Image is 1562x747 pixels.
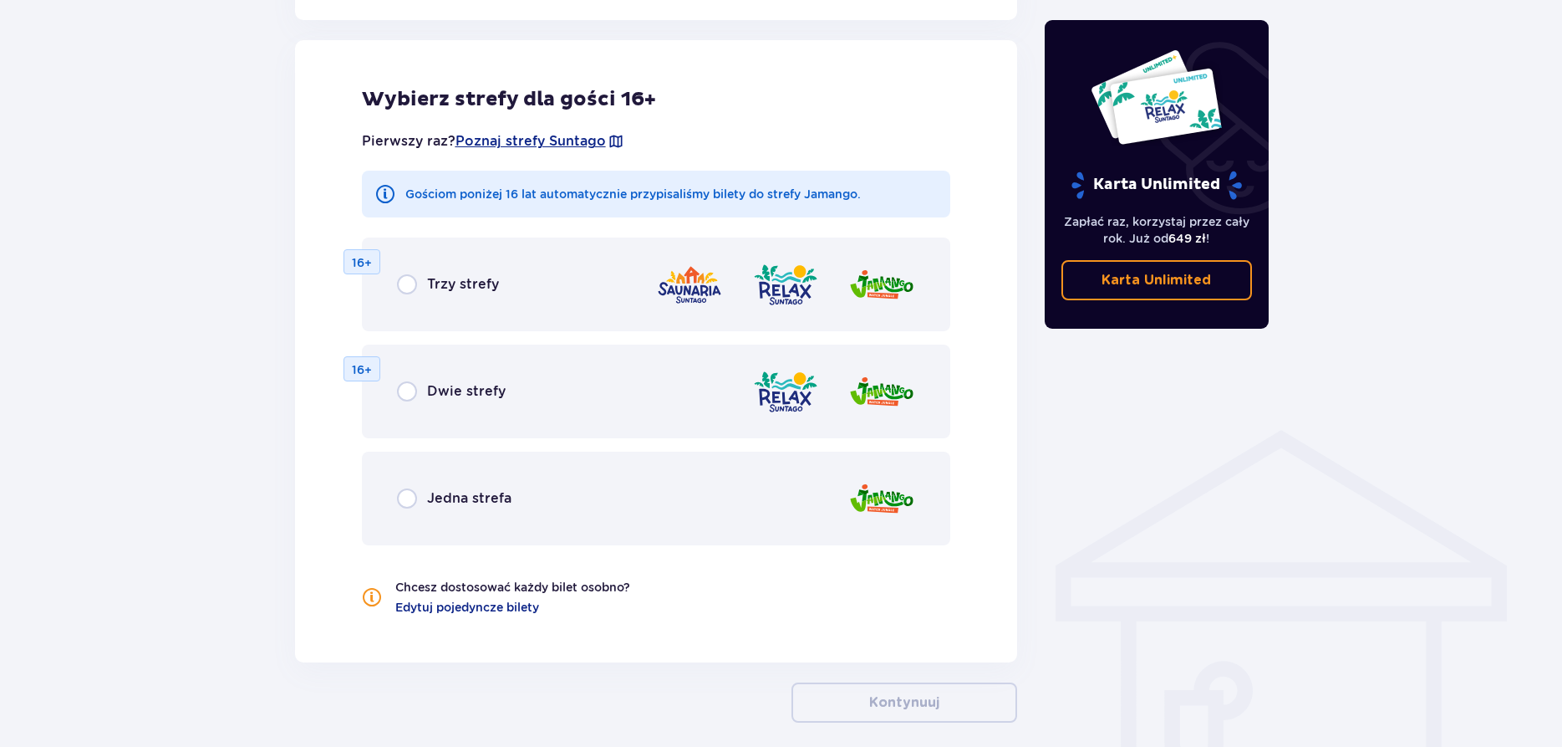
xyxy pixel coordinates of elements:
[1070,171,1244,200] p: Karta Unlimited
[455,132,606,151] a: Poznaj strefy Suntago
[427,382,506,401] span: Dwie strefy
[848,475,915,523] img: Jamango
[848,368,915,416] img: Jamango
[352,361,372,378] p: 16+
[395,599,539,616] a: Edytuj pojedyncze bilety
[1090,49,1223,146] img: Dwie karty całoroczne do Suntago z napisem 'UNLIMITED RELAX', na białym tle z tropikalnymi liśćmi...
[656,261,723,309] img: Saunaria
[1061,260,1252,300] a: Karta Unlimited
[427,275,499,294] span: Trzy strefy
[362,87,951,112] h2: Wybierz strefy dla gości 16+
[752,261,819,309] img: Relax
[1061,213,1252,247] p: Zapłać raz, korzystaj przez cały rok. Już od !
[791,683,1017,723] button: Kontynuuj
[427,489,511,508] span: Jedna strefa
[848,261,915,309] img: Jamango
[352,254,372,271] p: 16+
[395,579,630,596] p: Chcesz dostosować każdy bilet osobno?
[405,186,861,202] p: Gościom poniżej 16 lat automatycznie przypisaliśmy bilety do strefy Jamango.
[362,132,624,151] p: Pierwszy raz?
[869,693,939,712] p: Kontynuuj
[1102,271,1211,289] p: Karta Unlimited
[1168,232,1206,245] span: 649 zł
[752,368,819,416] img: Relax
